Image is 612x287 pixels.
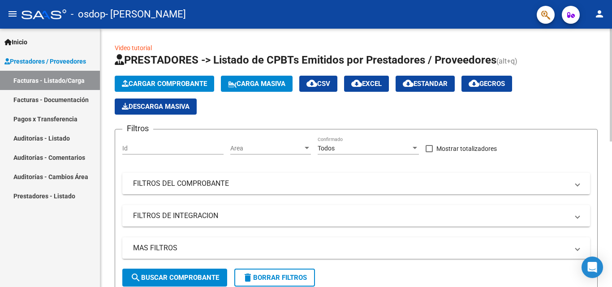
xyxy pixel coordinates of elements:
span: CSV [306,80,330,88]
mat-expansion-panel-header: FILTROS DE INTEGRACION [122,205,590,227]
span: Inicio [4,37,27,47]
button: Gecros [461,76,512,92]
span: Descarga Masiva [122,103,190,111]
span: EXCEL [351,80,382,88]
span: Cargar Comprobante [122,80,207,88]
mat-panel-title: FILTROS DE INTEGRACION [133,211,569,221]
span: Estandar [403,80,448,88]
button: Estandar [396,76,455,92]
span: - osdop [71,4,105,24]
mat-icon: cloud_download [306,78,317,89]
button: Descarga Masiva [115,99,197,115]
span: Prestadores / Proveedores [4,56,86,66]
button: Cargar Comprobante [115,76,214,92]
span: Mostrar totalizadores [436,143,497,154]
mat-icon: search [130,272,141,283]
span: Todos [318,145,335,152]
span: - [PERSON_NAME] [105,4,186,24]
mat-panel-title: FILTROS DEL COMPROBANTE [133,179,569,188]
app-download-masive: Descarga masiva de comprobantes (adjuntos) [115,99,197,115]
mat-expansion-panel-header: FILTROS DEL COMPROBANTE [122,173,590,194]
button: Borrar Filtros [234,269,315,287]
mat-panel-title: MAS FILTROS [133,243,569,253]
div: Open Intercom Messenger [582,257,603,278]
h3: Filtros [122,122,153,135]
span: Borrar Filtros [242,274,307,282]
button: Buscar Comprobante [122,269,227,287]
span: PRESTADORES -> Listado de CPBTs Emitidos por Prestadores / Proveedores [115,54,496,66]
mat-icon: cloud_download [351,78,362,89]
mat-icon: delete [242,272,253,283]
mat-icon: cloud_download [403,78,414,89]
a: Video tutorial [115,44,152,51]
span: Area [230,145,303,152]
mat-expansion-panel-header: MAS FILTROS [122,237,590,259]
span: Gecros [469,80,505,88]
mat-icon: menu [7,9,18,19]
button: EXCEL [344,76,389,92]
button: Carga Masiva [221,76,293,92]
span: Carga Masiva [228,80,285,88]
span: Buscar Comprobante [130,274,219,282]
span: (alt+q) [496,57,517,65]
button: CSV [299,76,337,92]
mat-icon: cloud_download [469,78,479,89]
mat-icon: person [594,9,605,19]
